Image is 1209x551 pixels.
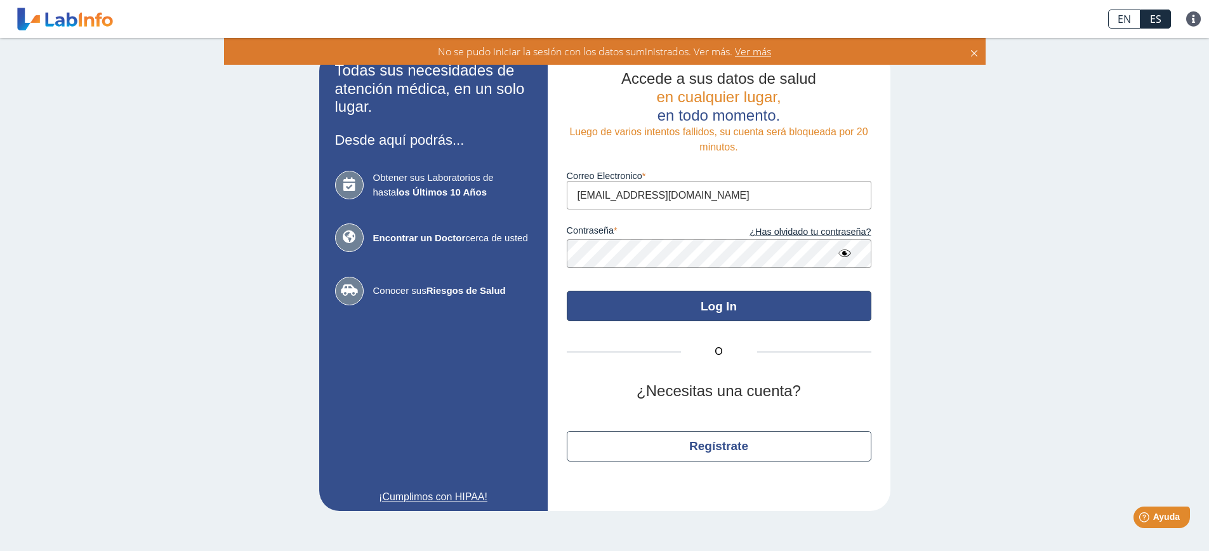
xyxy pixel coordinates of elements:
[438,44,732,58] span: No se pudo iniciar la sesión con los datos suministrados. Ver más.
[732,44,771,58] span: Ver más
[567,431,871,461] button: Regístrate
[373,171,532,199] span: Obtener sus Laboratorios de hasta
[569,126,868,152] span: Luego de varios intentos fallidos, su cuenta será bloqueada por 20 minutos.
[1140,10,1171,29] a: ES
[335,62,532,116] h2: Todas sus necesidades de atención médica, en un solo lugar.
[567,171,871,181] label: Correo Electronico
[656,88,781,105] span: en cualquier lugar,
[719,225,871,239] a: ¿Has olvidado tu contraseña?
[335,132,532,148] h3: Desde aquí podrás...
[657,107,780,124] span: en todo momento.
[681,344,757,359] span: O
[373,231,532,246] span: cerca de usted
[1096,501,1195,537] iframe: Help widget launcher
[373,232,466,243] b: Encontrar un Doctor
[373,284,532,298] span: Conocer sus
[335,489,532,505] a: ¡Cumplimos con HIPAA!
[567,291,871,321] button: Log In
[396,187,487,197] b: los Últimos 10 Años
[567,382,871,401] h2: ¿Necesitas una cuenta?
[567,225,719,239] label: contraseña
[621,70,816,87] span: Accede a sus datos de salud
[426,285,506,296] b: Riesgos de Salud
[1108,10,1140,29] a: EN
